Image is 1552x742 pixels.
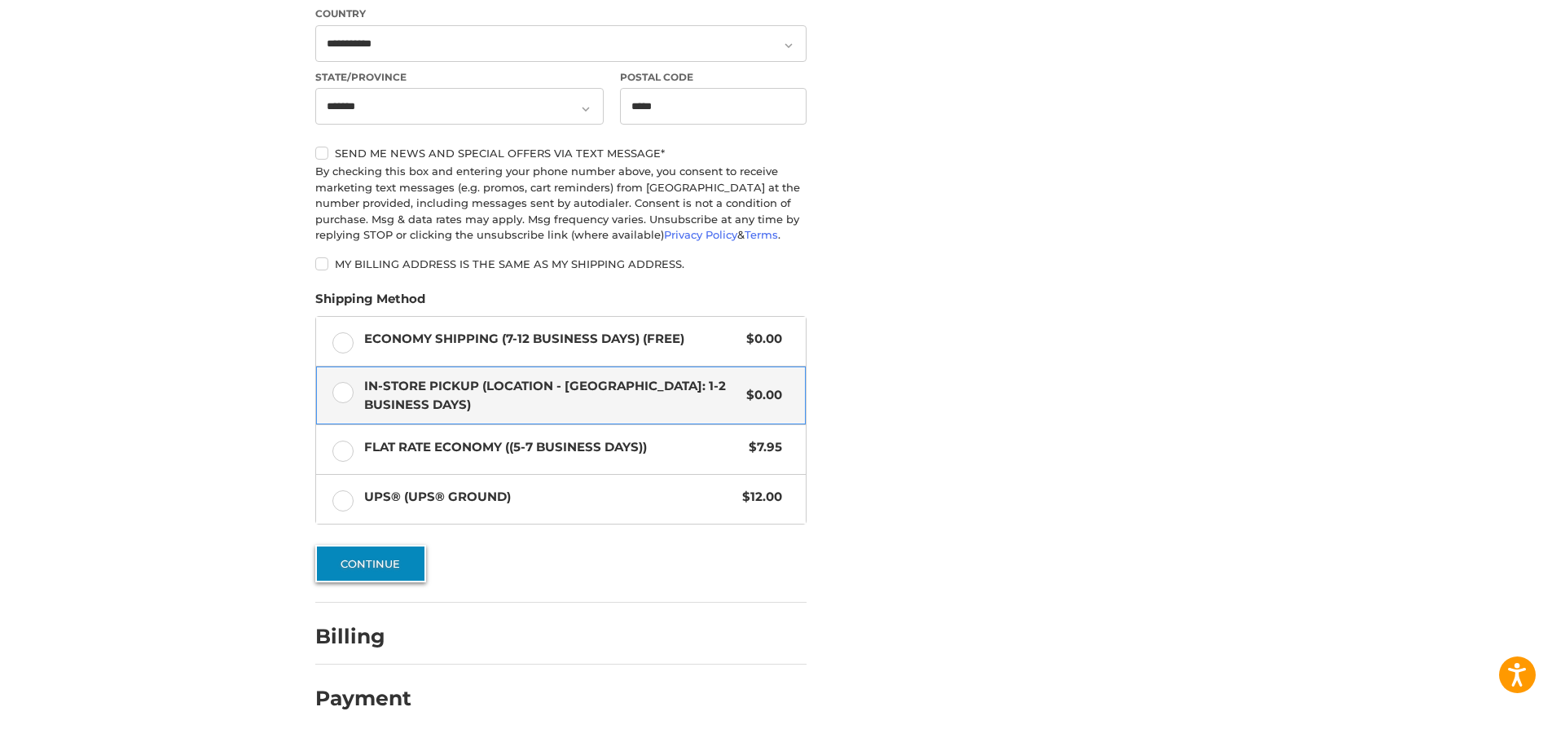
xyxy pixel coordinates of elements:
span: Flat Rate Economy ((5-7 Business Days)) [364,438,741,457]
div: By checking this box and entering your phone number above, you consent to receive marketing text ... [315,164,807,244]
span: $7.95 [741,438,782,457]
span: UPS® (UPS® Ground) [364,488,735,507]
label: Postal Code [620,70,807,85]
iframe: Google Customer Reviews [1418,698,1552,742]
label: Send me news and special offers via text message* [315,147,807,160]
a: Terms [745,228,778,241]
span: $0.00 [738,386,782,405]
span: Economy Shipping (7-12 Business Days) (Free) [364,330,739,349]
a: Privacy Policy [664,228,737,241]
label: State/Province [315,70,604,85]
h2: Payment [315,686,411,711]
button: Continue [315,545,426,582]
legend: Shipping Method [315,290,425,316]
span: $0.00 [738,330,782,349]
h2: Billing [315,624,411,649]
span: In-Store Pickup (Location - [GEOGRAPHIC_DATA]: 1-2 BUSINESS DAYS) [364,377,739,414]
span: $12.00 [734,488,782,507]
label: My billing address is the same as my shipping address. [315,257,807,270]
label: Country [315,7,807,21]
